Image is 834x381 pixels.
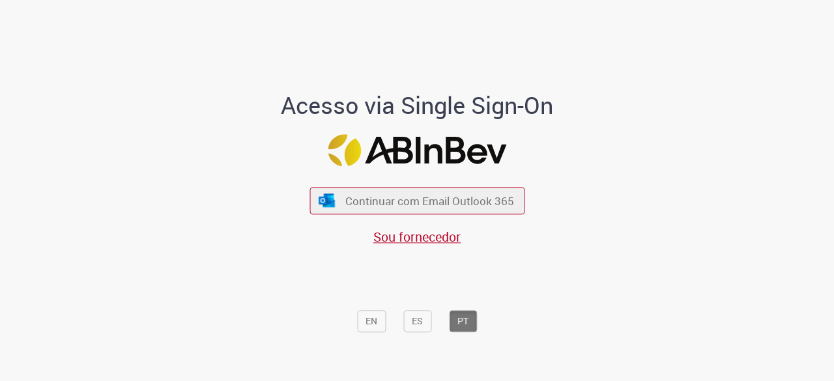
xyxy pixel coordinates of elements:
[403,311,431,333] button: ES
[373,228,461,246] a: Sou fornecedor
[345,193,514,208] span: Continuar com Email Outlook 365
[309,188,525,214] button: ícone Azure/Microsoft 360 Continuar com Email Outlook 365
[318,193,336,207] img: ícone Azure/Microsoft 360
[449,311,477,333] button: PT
[357,311,386,333] button: EN
[237,93,598,119] h1: Acesso via Single Sign-On
[328,134,506,166] img: Logo ABInBev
